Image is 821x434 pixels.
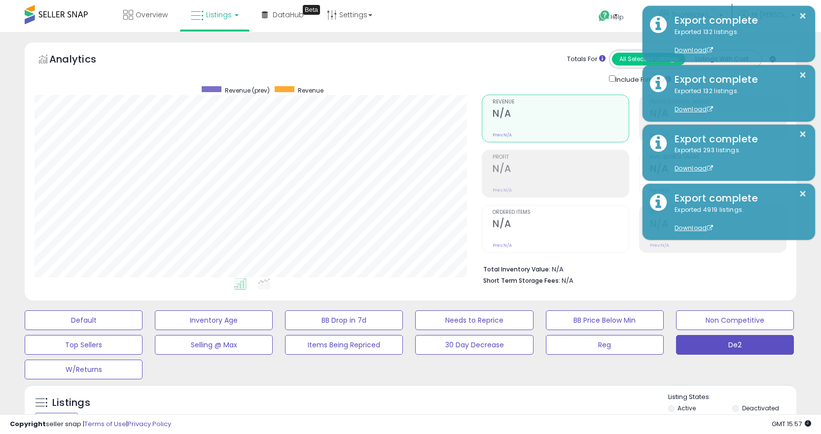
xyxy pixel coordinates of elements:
button: 30 Day Decrease [415,335,533,355]
div: Exported 4919 listings. [667,205,808,233]
span: 2025-09-8 15:57 GMT [772,419,811,429]
small: Prev: N/A [493,242,512,248]
div: Exported 132 listings. [667,28,808,55]
div: Export complete [667,13,808,28]
button: Selling @ Max [155,335,273,355]
button: Inventory Age [155,310,273,330]
div: Exported 293 listings. [667,146,808,173]
a: Help [591,2,643,32]
span: Profit [493,155,629,160]
strong: Copyright [10,419,46,429]
i: Get Help [598,10,610,22]
small: Prev: N/A [650,242,669,248]
p: Listing States: [668,393,796,402]
span: Revenue (prev) [225,86,270,95]
button: All Selected Listings [612,53,685,66]
div: Tooltip anchor [303,5,320,15]
button: BB Price Below Min [546,310,664,330]
div: Include Returns [602,73,683,85]
div: Export complete [667,72,808,87]
h5: Listings [52,396,90,410]
span: Help [610,13,624,21]
small: Prev: N/A [493,132,512,138]
button: Needs to Reprice [415,310,533,330]
button: Non Competitive [676,310,794,330]
h2: N/A [493,163,629,176]
button: Top Sellers [25,335,143,355]
a: Terms of Use [84,419,126,429]
a: Privacy Policy [128,419,171,429]
span: Overview [136,10,168,20]
button: W/Returns [25,360,143,379]
div: Exported 132 listings. [667,87,808,114]
button: × [799,69,807,81]
button: Reg [546,335,664,355]
span: DataHub [273,10,304,20]
a: Download [675,105,713,113]
div: Totals For [567,55,606,64]
button: Items Being Repriced [285,335,403,355]
div: seller snap | | [10,420,171,429]
span: Listings [206,10,232,20]
span: Revenue [493,100,629,105]
button: Default [25,310,143,330]
a: Download [675,224,713,232]
a: Download [675,164,713,172]
b: Total Inventory Value: [483,265,550,273]
h2: N/A [493,218,629,232]
div: Export complete [667,191,808,205]
span: Ordered Items [493,210,629,215]
span: Revenue [298,86,323,95]
button: × [799,10,807,22]
b: Short Term Storage Fees: [483,276,560,285]
h2: N/A [493,108,629,121]
div: Clear All Filters [35,413,78,422]
div: Export complete [667,132,808,146]
button: BB Drop in 7d [285,310,403,330]
button: × [799,188,807,200]
label: Active [678,404,696,412]
label: Deactivated [742,404,779,412]
h5: Analytics [49,52,115,68]
a: Download [675,46,713,54]
li: N/A [483,263,779,274]
button: × [799,128,807,140]
button: De2 [676,335,794,355]
span: N/A [562,276,573,285]
small: Prev: N/A [493,187,512,193]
